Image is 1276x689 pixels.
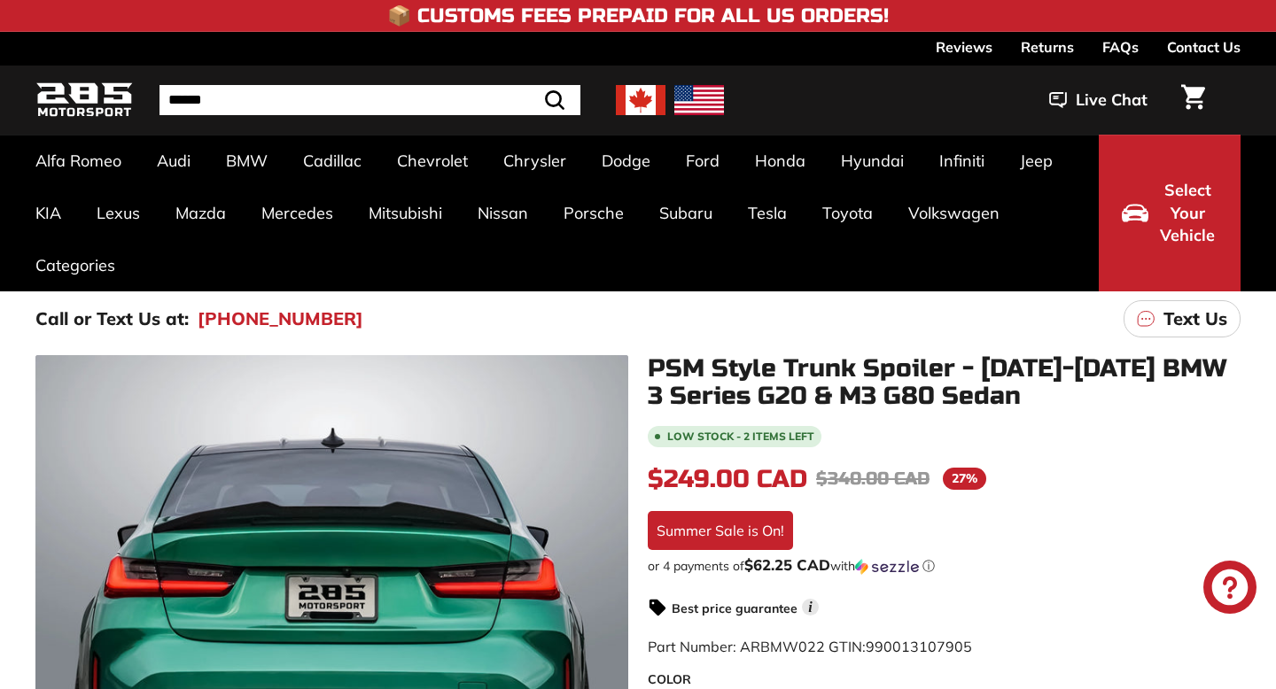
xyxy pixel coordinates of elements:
a: Chevrolet [379,135,486,187]
a: Returns [1021,32,1074,62]
a: Chrysler [486,135,584,187]
img: Logo_285_Motorsport_areodynamics_components [35,80,133,121]
a: Ford [668,135,737,187]
span: $62.25 CAD [744,555,830,574]
a: Cadillac [285,135,379,187]
a: Hyundai [823,135,922,187]
a: Lexus [79,187,158,239]
a: FAQs [1102,32,1139,62]
button: Select Your Vehicle [1099,135,1241,291]
a: Alfa Romeo [18,135,139,187]
span: 27% [943,468,986,490]
a: BMW [208,135,285,187]
a: Subaru [642,187,730,239]
div: Summer Sale is On! [648,511,793,550]
a: Infiniti [922,135,1002,187]
a: Mitsubishi [351,187,460,239]
input: Search [159,85,580,115]
a: [PHONE_NUMBER] [198,306,363,332]
p: Text Us [1163,306,1227,332]
span: i [802,599,819,615]
a: Audi [139,135,208,187]
span: $249.00 CAD [648,464,807,494]
a: Contact Us [1167,32,1241,62]
a: Mazda [158,187,244,239]
p: Call or Text Us at: [35,306,189,332]
img: Sezzle [855,559,919,575]
div: or 4 payments of$62.25 CADwithSezzle Click to learn more about Sezzle [648,557,1241,575]
a: Volkswagen [891,187,1017,239]
a: Cart [1171,70,1216,130]
a: Honda [737,135,823,187]
h1: PSM Style Trunk Spoiler - [DATE]-[DATE] BMW 3 Series G20 & M3 G80 Sedan [648,355,1241,410]
span: Part Number: ARBMW022 GTIN: [648,638,972,655]
strong: Best price guarantee [672,600,797,616]
a: Reviews [936,32,992,62]
span: Live Chat [1076,89,1148,112]
h4: 📦 Customs Fees Prepaid for All US Orders! [387,5,889,27]
inbox-online-store-chat: Shopify online store chat [1198,561,1262,618]
a: Porsche [546,187,642,239]
a: Mercedes [244,187,351,239]
span: $340.00 CAD [816,468,930,490]
a: Text Us [1124,300,1241,337]
span: Select Your Vehicle [1157,179,1218,247]
label: COLOR [648,670,1241,689]
a: Nissan [460,187,546,239]
span: Low stock - 2 items left [667,431,814,442]
a: Categories [18,239,133,291]
a: Toyota [805,187,891,239]
a: KIA [18,187,79,239]
span: 990013107905 [866,638,972,655]
button: Live Chat [1026,78,1171,122]
a: Tesla [730,187,805,239]
a: Dodge [584,135,668,187]
div: or 4 payments of with [648,557,1241,575]
a: Jeep [1002,135,1070,187]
